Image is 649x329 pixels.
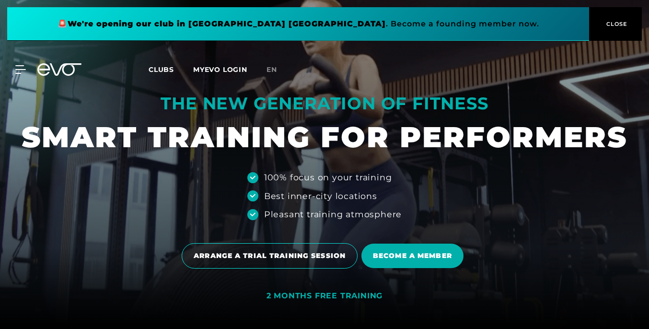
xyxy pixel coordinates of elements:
[161,93,488,114] font: THE NEW GENERATION OF FITNESS
[264,172,392,182] font: 100% focus on your training
[193,65,247,74] a: MYEVO LOGIN
[361,236,467,275] a: BECOME A MEMBER
[267,64,289,75] a: en
[22,119,627,154] font: SMART TRAINING FOR PERFORMERS
[149,65,174,74] font: Clubs
[267,65,277,74] font: en
[373,251,452,260] font: BECOME A MEMBER
[182,236,361,276] a: ARRANGE A TRIAL TRAINING SESSION
[264,209,402,219] font: Pleasant training atmosphere
[194,251,346,260] font: ARRANGE A TRIAL TRAINING SESSION
[149,65,193,74] a: Clubs
[589,7,642,41] button: CLOSE
[267,291,383,300] font: 2 MONTHS FREE TRAINING
[264,191,377,201] font: Best inner-city locations
[606,21,627,27] font: CLOSE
